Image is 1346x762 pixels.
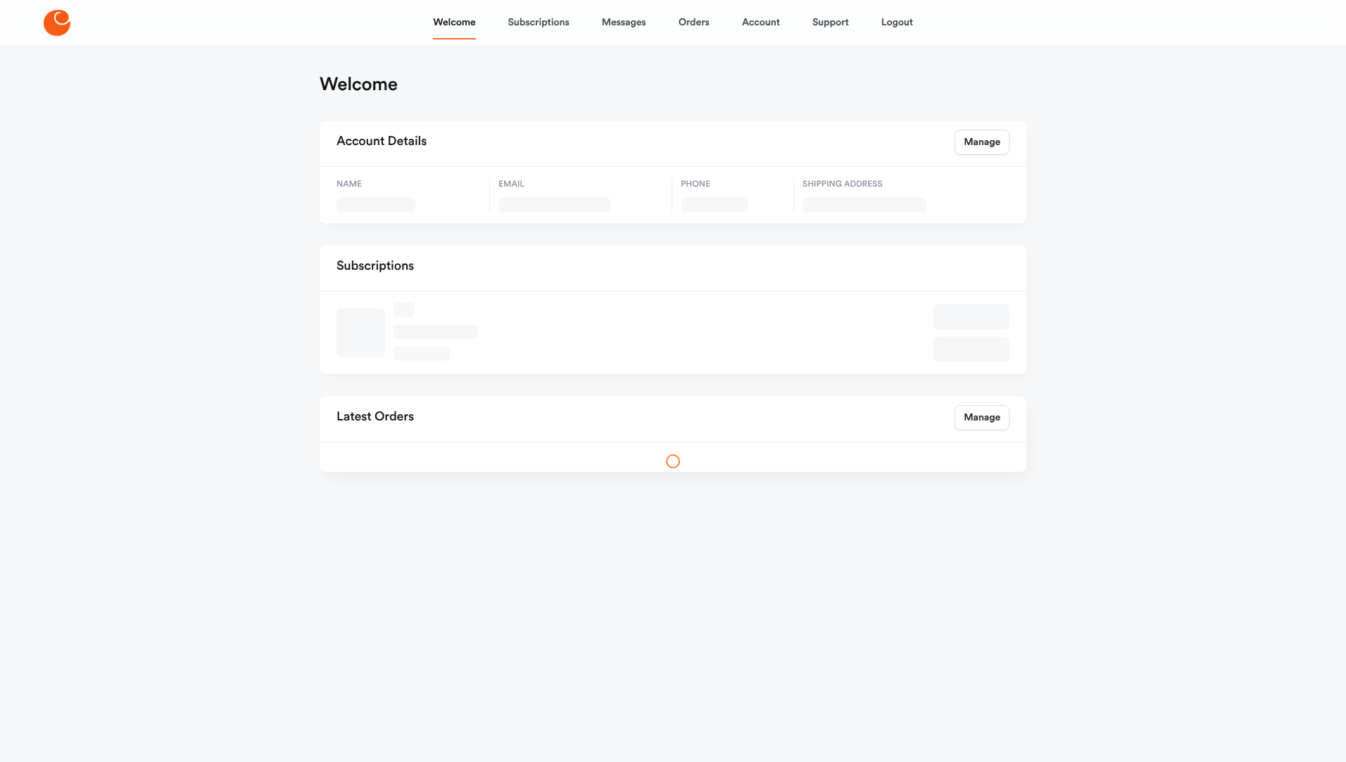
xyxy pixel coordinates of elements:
[803,178,954,191] span: Shipping Address
[602,6,646,39] a: Messages
[336,178,481,191] span: Name
[320,73,398,96] h1: Welcome
[679,6,710,39] a: Orders
[498,178,663,191] span: Email
[955,405,1010,430] a: Manage
[681,178,785,191] span: Phone
[498,198,663,212] span: -
[742,6,780,39] a: Account
[433,6,475,39] a: Welcome
[881,6,913,39] a: Logout
[336,130,427,155] h2: Account Details
[336,254,414,280] h2: Subscriptions
[812,6,849,39] a: Support
[955,130,1010,155] a: Manage
[336,405,414,430] h2: Latest Orders
[508,6,570,39] a: Subscriptions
